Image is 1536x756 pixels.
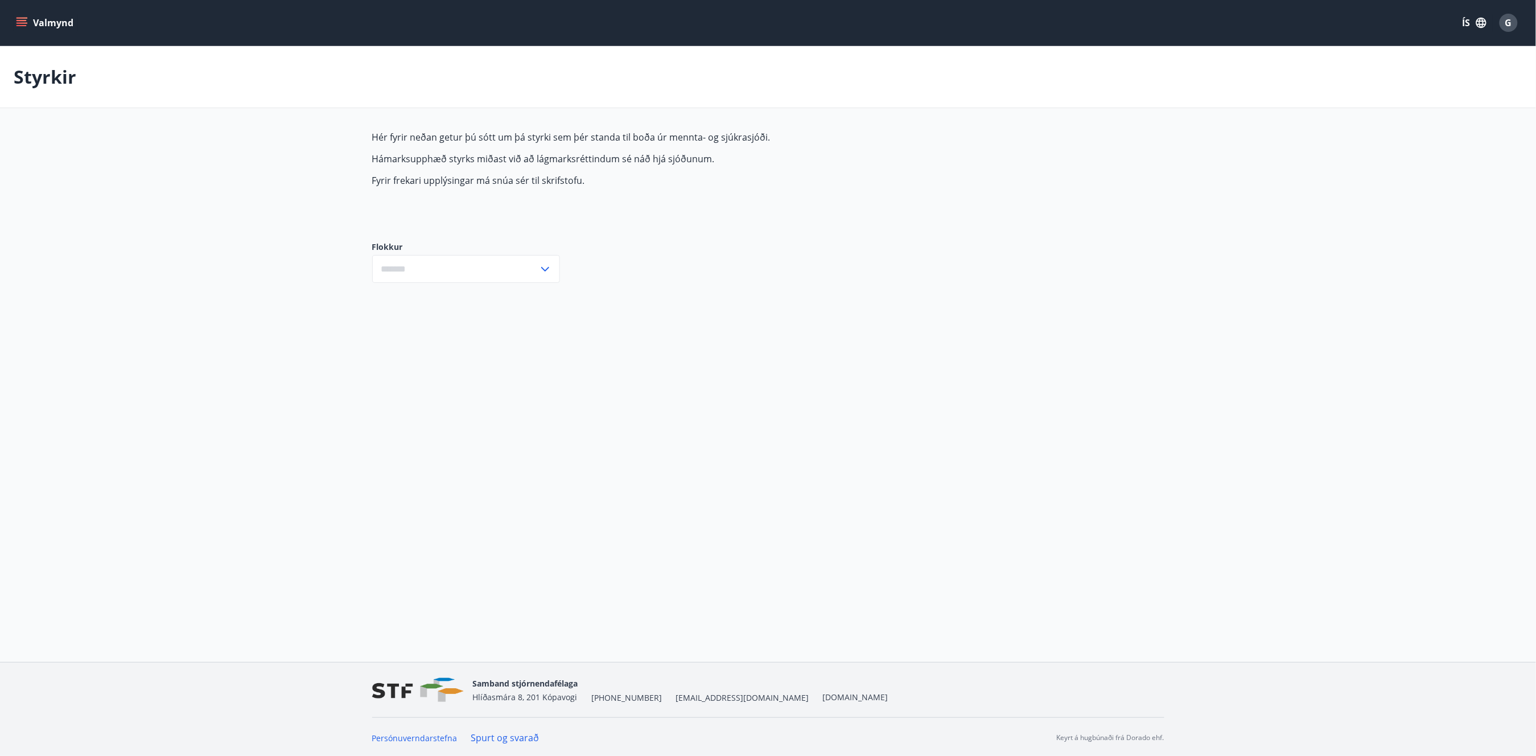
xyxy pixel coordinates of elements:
[823,692,888,702] a: [DOMAIN_NAME]
[1057,733,1164,743] p: Keyrt á hugbúnaði frá Dorado ehf.
[372,153,909,165] p: Hámarksupphæð styrks miðast við að lágmarksréttindum sé náð hjá sjóðunum.
[592,692,662,704] span: [PHONE_NUMBER]
[372,733,458,743] a: Persónuverndarstefna
[372,678,464,702] img: vjCaq2fThgY3EUYqSgpjEiBg6WP39ov69hlhuPVN.png
[14,13,78,33] button: menu
[1495,9,1522,36] button: G
[372,131,909,143] p: Hér fyrir neðan getur þú sótt um þá styrki sem þér standa til boða úr mennta- og sjúkrasjóði.
[473,678,578,689] span: Samband stjórnendafélaga
[471,732,540,744] a: Spurt og svarað
[1456,13,1493,33] button: ÍS
[372,241,560,253] label: Flokkur
[14,64,76,89] p: Styrkir
[1505,17,1512,29] span: G
[676,692,809,704] span: [EMAIL_ADDRESS][DOMAIN_NAME]
[473,692,578,702] span: Hlíðasmára 8, 201 Kópavogi
[372,174,909,187] p: Fyrir frekari upplýsingar má snúa sér til skrifstofu.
